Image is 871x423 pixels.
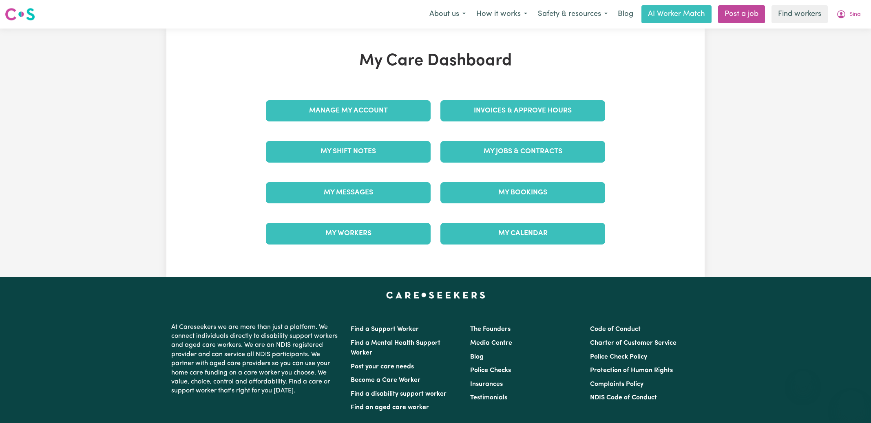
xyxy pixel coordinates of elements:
a: My Bookings [440,182,605,203]
a: Charter of Customer Service [590,340,676,346]
button: How it works [471,6,533,23]
a: My Workers [266,223,431,244]
a: Media Centre [470,340,512,346]
a: Careseekers logo [5,5,35,24]
a: Become a Care Worker [351,377,420,383]
a: Insurances [470,381,503,388]
a: The Founders [470,326,511,333]
a: My Jobs & Contracts [440,141,605,162]
iframe: Button to launch messaging window [838,390,864,416]
a: Protection of Human Rights [590,367,673,374]
button: About us [424,6,471,23]
a: Careseekers home page [386,292,485,298]
a: Post a job [718,5,765,23]
a: Testimonials [470,394,507,401]
a: My Calendar [440,223,605,244]
a: Invoices & Approve Hours [440,100,605,121]
a: My Shift Notes [266,141,431,162]
a: Code of Conduct [590,326,641,333]
span: Sina [849,10,861,19]
iframe: Close message [795,371,811,387]
a: AI Worker Match [641,5,712,23]
button: My Account [831,6,866,23]
p: At Careseekers we are more than just a platform. We connect individuals directly to disability su... [171,319,341,399]
a: Blog [470,354,484,360]
a: Complaints Policy [590,381,643,388]
a: Manage My Account [266,100,431,121]
button: Safety & resources [533,6,613,23]
a: Find a disability support worker [351,391,447,397]
h1: My Care Dashboard [261,51,610,71]
a: Find workers [772,5,828,23]
a: Find a Mental Health Support Worker [351,340,440,356]
a: Find an aged care worker [351,404,429,411]
img: Careseekers logo [5,7,35,22]
a: Blog [613,5,638,23]
a: NDIS Code of Conduct [590,394,657,401]
a: Find a Support Worker [351,326,419,333]
a: Post your care needs [351,364,414,370]
a: Police Checks [470,367,511,374]
a: My Messages [266,182,431,203]
a: Police Check Policy [590,354,647,360]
